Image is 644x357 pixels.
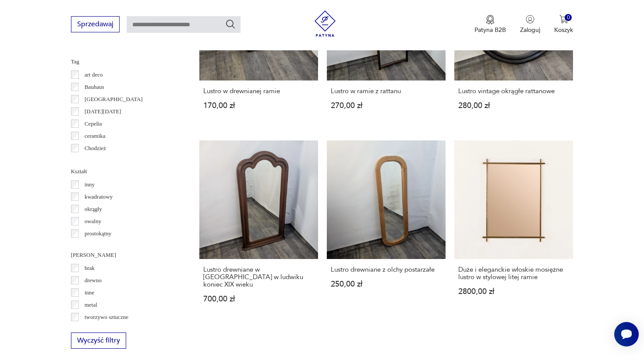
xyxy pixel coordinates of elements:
[71,250,178,260] p: [PERSON_NAME]
[85,300,97,310] p: metal
[327,140,446,320] a: Lustro drewniane z olchy postarzałeLustro drewniane z olchy postarzałe250,00 zł
[85,143,106,153] p: Chodzież
[199,140,318,320] a: Lustro drewniane w mahoniu w ludwiku koniec XIX wiekuLustro drewniane w [GEOGRAPHIC_DATA] w ludwi...
[85,217,101,226] p: owalny
[85,156,106,165] p: Ćmielów
[203,102,314,109] p: 170,00 zł
[331,266,442,273] h3: Lustro drewniane z olchy postarzałe
[203,87,314,95] h3: Lustro w drewnianej ramie
[331,102,442,109] p: 270,00 zł
[520,26,540,34] p: Zaloguj
[85,229,111,238] p: prostokątny
[474,15,506,34] button: Patyna B2B
[554,26,573,34] p: Koszyk
[71,332,126,349] button: Wyczyść filtry
[331,280,442,288] p: 250,00 zł
[458,288,569,295] p: 2800,00 zł
[203,266,314,288] h3: Lustro drewniane w [GEOGRAPHIC_DATA] w ludwiku koniec XIX wieku
[225,19,236,29] button: Szukaj
[458,87,569,95] h3: Lustro vintage okrągłe rattanowe
[85,276,102,285] p: drewno
[559,15,568,24] img: Ikona koszyka
[85,204,102,214] p: okrągły
[85,263,95,273] p: brak
[526,15,534,24] img: Ikonka użytkownika
[71,16,120,32] button: Sprzedawaj
[85,94,143,104] p: [GEOGRAPHIC_DATA]
[458,266,569,281] h3: Duże i eleganckie włoskie mosiężne lustro w stylowej litej ramie
[71,167,178,176] p: Kształt
[85,312,128,322] p: tworzywo sztuczne
[486,15,495,24] img: Ikona medalu
[85,70,103,80] p: art deco
[71,22,120,28] a: Sprzedawaj
[85,107,121,116] p: [DATE][DATE]
[85,119,102,129] p: Cepelia
[554,15,573,34] button: 0Koszyk
[85,288,94,297] p: inne
[474,15,506,34] a: Ikona medaluPatyna B2B
[312,10,338,37] img: Patyna - sklep z meblami i dekoracjami vintage
[71,57,178,66] p: Tag
[520,15,540,34] button: Zaloguj
[85,131,106,141] p: ceramika
[85,192,113,202] p: kwadratowy
[85,180,95,189] p: inny
[565,14,572,21] div: 0
[203,295,314,303] p: 700,00 zł
[474,26,506,34] p: Patyna B2B
[85,82,104,92] p: Bauhaus
[614,322,639,346] iframe: Smartsupp widget button
[454,140,573,320] a: Duże i eleganckie włoskie mosiężne lustro w stylowej litej ramieDuże i eleganckie włoskie mosiężn...
[331,87,442,95] h3: Lustro w ramie z rattanu
[458,102,569,109] p: 280,00 zł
